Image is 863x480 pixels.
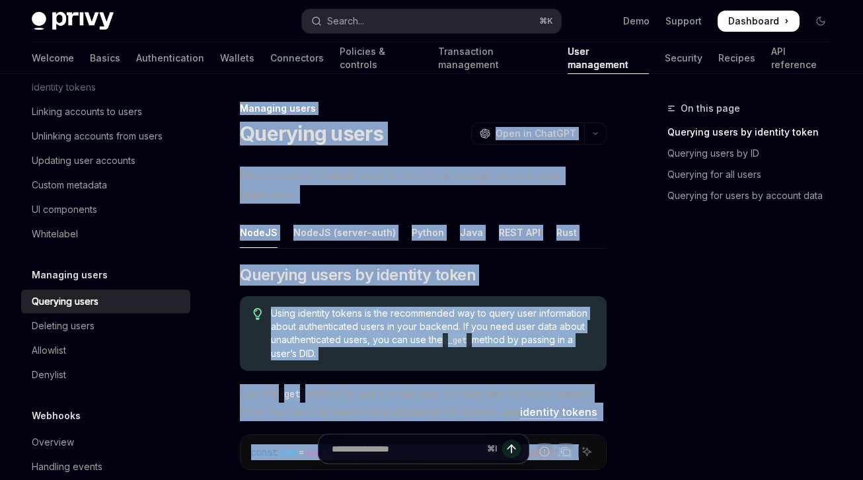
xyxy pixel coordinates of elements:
[21,124,190,148] a: Unlinking accounts from users
[220,42,254,74] a: Wallets
[240,217,278,248] div: NodeJS
[32,12,114,30] img: dark logo
[681,100,740,116] span: On this page
[539,16,553,26] span: ⌘ K
[240,102,607,115] div: Managing users
[21,149,190,173] a: Updating user accounts
[623,15,650,28] a: Demo
[90,42,120,74] a: Basics
[667,164,842,185] a: Querying for all users
[240,167,607,204] span: Privy supports multiple ways to fetch and manage users in your application.
[32,104,142,120] div: Linking accounts to users
[32,202,97,218] div: UI components
[520,405,597,419] a: identity tokens
[667,185,842,206] a: Querying for users by account data
[665,15,702,28] a: Support
[21,173,190,197] a: Custom metadata
[332,434,482,463] input: Ask a question...
[21,455,190,479] a: Handling events
[32,367,66,383] div: Denylist
[32,128,163,144] div: Unlinking accounts from users
[665,42,702,74] a: Security
[21,100,190,124] a: Linking accounts to users
[443,334,472,347] code: _get
[240,384,607,421] span: Use the method to get a single user by their identity token passed from the client, to learn more...
[718,11,800,32] a: Dashboard
[32,153,135,169] div: Updating user accounts
[502,440,521,458] button: Send message
[32,177,107,193] div: Custom metadata
[21,198,190,221] a: UI components
[327,13,364,29] div: Search...
[21,222,190,246] a: Whitelabel
[32,342,66,358] div: Allowlist
[667,122,842,143] a: Querying users by identity token
[32,434,74,450] div: Overview
[21,290,190,313] a: Querying users
[568,42,649,74] a: User management
[471,122,584,145] button: Open in ChatGPT
[270,42,324,74] a: Connectors
[32,267,108,283] h5: Managing users
[21,314,190,338] a: Deleting users
[253,308,262,320] svg: Tip
[32,459,102,475] div: Handling events
[340,42,422,74] a: Policies & controls
[136,42,204,74] a: Authentication
[32,318,94,334] div: Deleting users
[496,127,576,140] span: Open in ChatGPT
[667,143,842,164] a: Querying users by ID
[21,430,190,454] a: Overview
[240,122,384,145] h1: Querying users
[271,307,593,360] span: Using identity tokens is the recommended way to query user information about authenticated users ...
[32,42,74,74] a: Welcome
[499,217,541,248] div: REST API
[412,217,444,248] div: Python
[302,9,562,33] button: Open search
[460,217,483,248] div: Java
[810,11,831,32] button: Toggle dark mode
[21,363,190,387] a: Denylist
[32,294,98,309] div: Querying users
[279,387,305,401] code: get
[728,15,779,28] span: Dashboard
[718,42,755,74] a: Recipes
[240,264,476,286] span: Querying users by identity token
[32,408,81,424] h5: Webhooks
[438,42,552,74] a: Transaction management
[771,42,831,74] a: API reference
[21,339,190,362] a: Allowlist
[293,217,396,248] div: NodeJS (server-auth)
[556,217,577,248] div: Rust
[32,226,78,242] div: Whitelabel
